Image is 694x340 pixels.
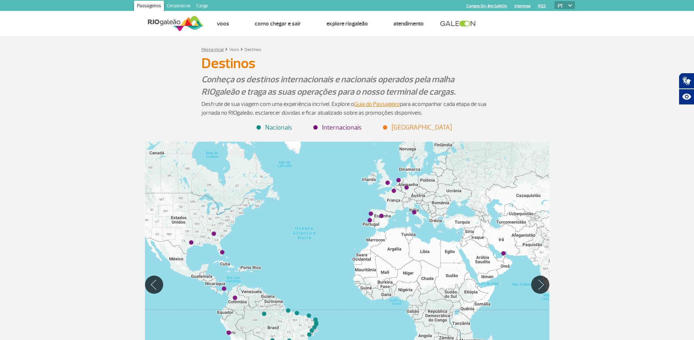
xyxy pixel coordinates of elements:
div: Panamá (PTY) [222,286,226,291]
div: Salvador (SSA) [307,332,311,337]
div: Plugin de acessibilidade da Hand Talk. [679,73,694,105]
button: Abrir tradutor de língua de sinais. [679,73,694,89]
div: Frankfurt (FRA) [404,185,409,190]
div: Maceió (MCZ) [312,325,317,329]
div: Paris (CDG) [392,189,396,193]
div: João Pessoa (JPA) [314,320,318,325]
a: Voos [229,47,239,52]
div: Amsterdã (AMS) [396,178,401,182]
a: Compra On-line GaleOn [466,4,507,8]
a: Como chegar e sair [255,20,301,27]
button: Abrir recursos assistivos. [679,89,694,105]
div: Lisboa (LIS) [368,218,372,222]
div: Atlanta (ATL) [212,232,216,236]
div: São Luís (SLZ) [295,311,299,315]
a: Guia do Passageiro [354,100,400,108]
div: Roma (FCO) [412,210,416,214]
div: Londres (LHR) [385,181,390,185]
div: Natal (NAT) [313,317,318,322]
a: > [225,45,228,53]
div: Miami (MIA) [220,250,224,254]
a: > [240,45,243,53]
a: Explore RIOgaleão [326,20,368,27]
a: Destinos [244,47,261,52]
div: Aracaju (AJU) [310,328,314,333]
div: Bogotá (BOG) [233,296,237,300]
a: Página inicial [201,47,224,52]
a: Corporativo [164,1,193,12]
a: RQS [538,4,546,8]
p: Desfrute de sua viagem com uma experiência incrível. Explore o para acompanhar cada etapa de sua ... [201,100,493,117]
a: Passageiros [134,1,164,12]
a: Cargo [193,1,211,12]
div: Belém (BEL) [286,308,290,313]
a: Voos [217,20,229,27]
div: Dubai (DXB) [501,251,506,256]
a: Atendimento [393,20,424,27]
div: Fortaleza (FOR) [307,313,311,318]
h1: Destinos [201,57,493,70]
p: Conheça os destinos internacionais e nacionais operados pela malha RIOgaleão e traga as suas oper... [201,73,493,98]
div: Recife (REC) [314,322,318,327]
li: Nacionais [257,123,292,133]
div: Porto (OPO) [369,211,373,216]
button: Mover para esquerda [145,276,163,294]
div: Lima (LIM) [227,331,231,335]
div: Houston (HOU) [189,240,193,245]
a: Imprensa [514,4,531,8]
button: Mover para direita [531,276,549,294]
div: Manaus (MAO) [262,312,266,316]
div: Madrid (MAD) [379,214,384,218]
li: Internacionais [314,123,362,133]
li: [GEOGRAPHIC_DATA] [384,123,452,133]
